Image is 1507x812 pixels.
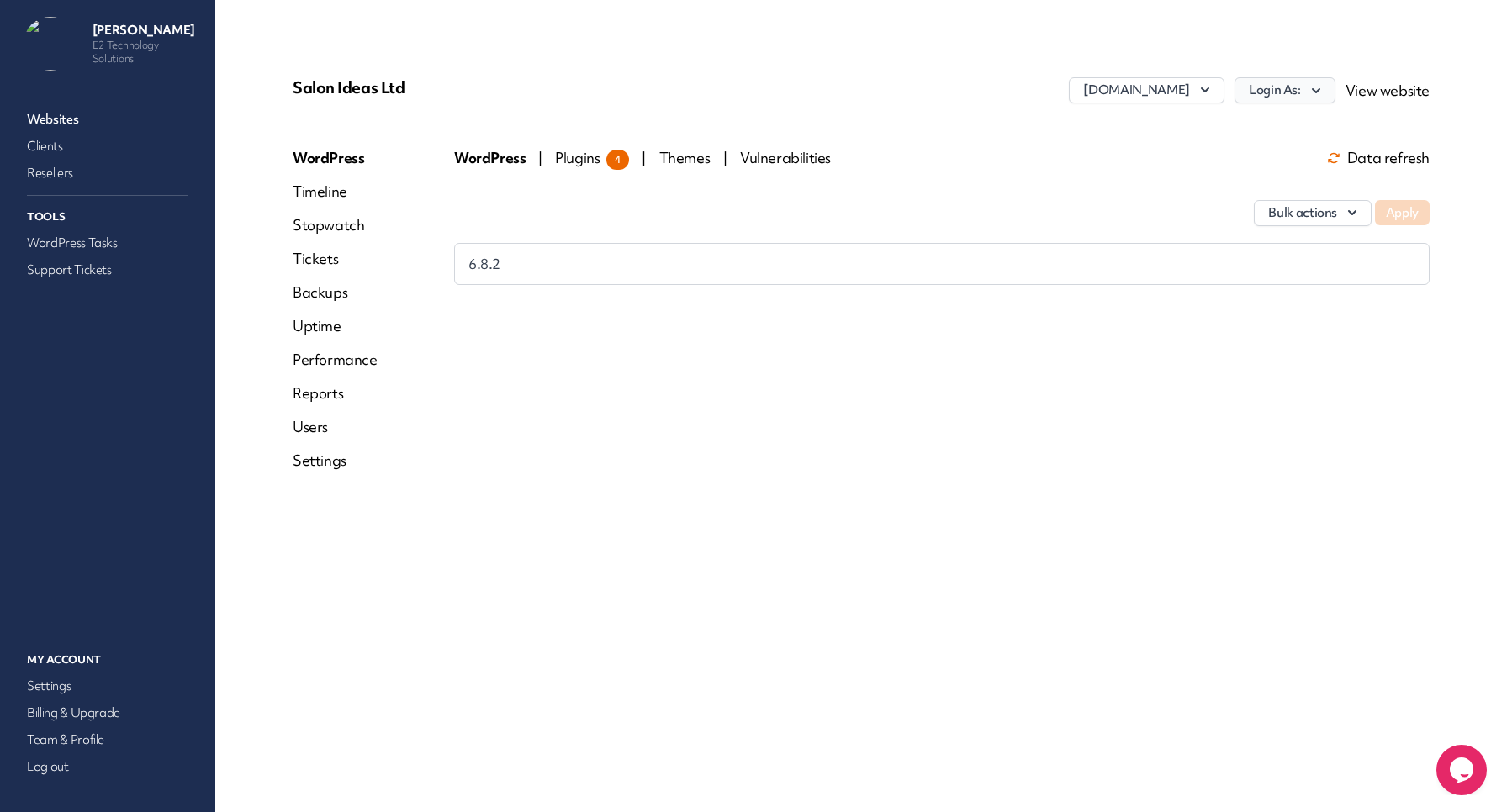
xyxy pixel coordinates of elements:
p: My Account [24,649,192,671]
a: Performance [293,350,378,370]
span: 6.8.2 [468,254,500,274]
p: E2 Technology Solutions [93,39,202,66]
p: Salon Ideas Ltd [293,77,672,98]
a: Timeline [293,182,378,202]
a: Clients [24,134,192,158]
a: Log out [24,755,192,778]
span: Themes [659,148,713,167]
a: WordPress Tasks [24,231,192,255]
a: Websites [24,108,192,131]
span: | [642,148,646,167]
p: Tools [24,206,192,228]
a: Uptime [293,316,378,336]
iframe: chat widget [1436,745,1490,795]
button: [DOMAIN_NAME] [1069,77,1224,103]
span: WordPress [454,148,528,167]
a: Tickets [293,249,378,269]
span: 4 [606,150,629,170]
a: Backups [293,282,378,303]
a: Support Tickets [24,258,192,282]
a: Settings [24,674,192,698]
a: Billing & Upgrade [24,701,192,725]
button: Bulk actions [1254,200,1372,226]
a: View website [1346,81,1430,100]
a: Resellers [24,161,192,185]
span: Plugins [555,148,629,167]
a: Team & Profile [24,728,192,751]
span: | [538,148,542,167]
a: Users [293,417,378,437]
button: Apply [1375,200,1430,225]
span: Vulnerabilities [740,148,831,167]
a: Settings [293,451,378,471]
button: Login As: [1235,77,1335,103]
a: Reports [293,383,378,403]
span: Data refresh [1327,151,1430,165]
span: | [723,148,727,167]
p: [PERSON_NAME] [93,22,202,39]
a: Stopwatch [293,215,378,235]
a: WordPress [293,148,378,168]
